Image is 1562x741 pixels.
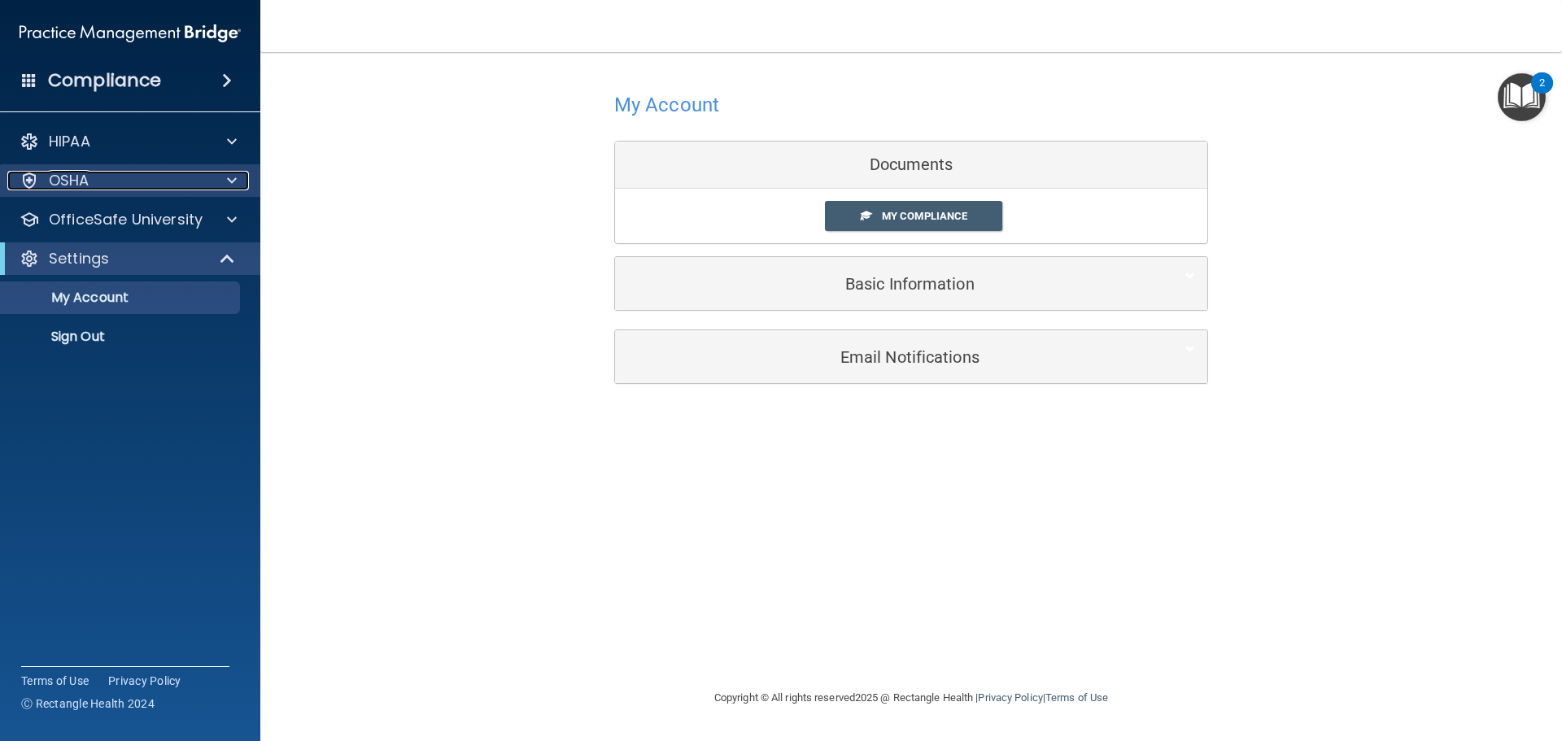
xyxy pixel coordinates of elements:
span: My Compliance [882,210,967,222]
a: Terms of Use [1045,691,1108,704]
span: Ⓒ Rectangle Health 2024 [21,695,155,712]
p: OfficeSafe University [49,210,203,229]
h4: My Account [614,94,719,116]
h4: Compliance [48,69,161,92]
button: Open Resource Center, 2 new notifications [1498,73,1546,121]
img: PMB logo [20,17,241,50]
a: Privacy Policy [108,673,181,689]
a: OfficeSafe University [20,210,237,229]
div: Documents [615,142,1207,189]
a: Privacy Policy [978,691,1042,704]
a: Terms of Use [21,673,89,689]
a: Basic Information [627,265,1195,302]
a: OSHA [20,171,237,190]
div: 2 [1539,83,1545,104]
a: Email Notifications [627,338,1195,375]
a: Settings [20,249,236,268]
p: Settings [49,249,109,268]
p: Sign Out [11,329,233,345]
p: HIPAA [49,132,90,151]
h5: Basic Information [627,275,1145,293]
div: Copyright © All rights reserved 2025 @ Rectangle Health | | [614,672,1208,724]
h5: Email Notifications [627,348,1145,366]
p: My Account [11,290,233,306]
a: HIPAA [20,132,237,151]
p: OSHA [49,171,89,190]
